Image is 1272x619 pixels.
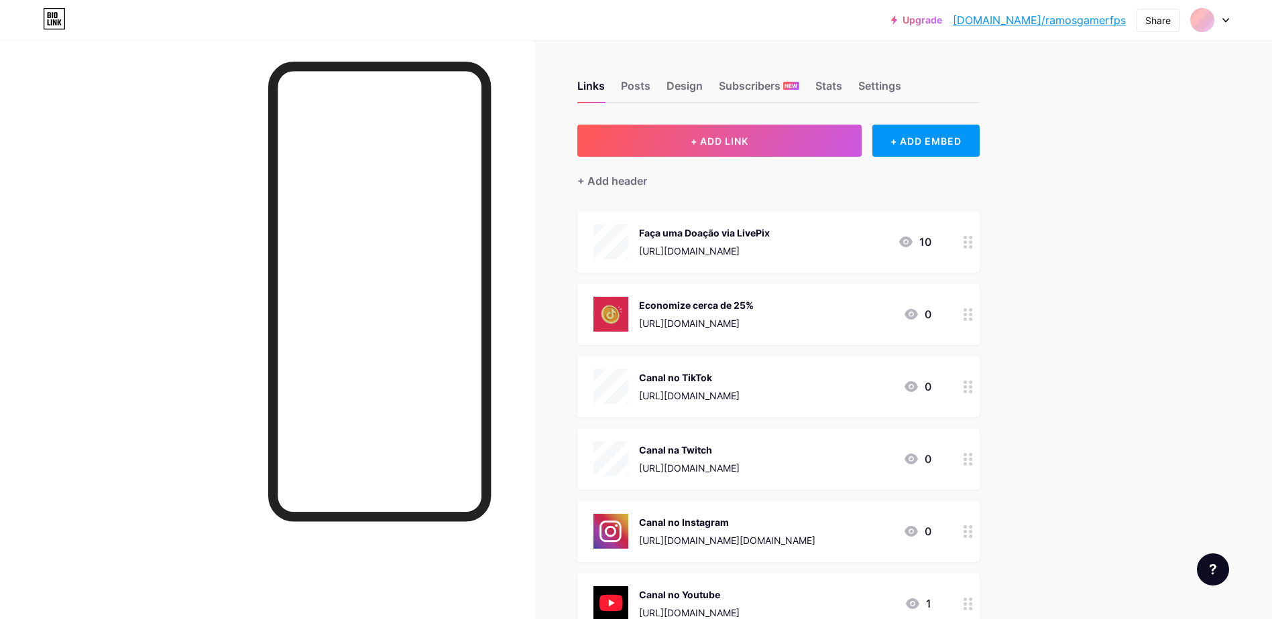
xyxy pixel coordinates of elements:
div: Canal no TikTok [639,370,740,385]
div: [URL][DOMAIN_NAME] [639,389,740,403]
div: [URL][DOMAIN_NAME] [639,461,740,475]
a: [DOMAIN_NAME]/ramosgamerfps [953,12,1126,28]
div: Settings [858,78,901,102]
div: 1 [905,596,931,612]
span: NEW [785,82,797,90]
div: Canal no Instagram [639,515,815,529]
img: Canal no Instagram [593,514,628,549]
div: 0 [903,306,931,322]
a: Upgrade [891,15,942,25]
span: + ADD LINK [691,135,748,147]
div: Faça uma Doação via LivePix [639,226,770,240]
div: Stats [815,78,842,102]
div: Share [1145,13,1171,27]
div: Subscribers [719,78,799,102]
div: Canal no Youtube [639,588,740,602]
div: Economize cerca de 25% [639,298,754,312]
div: [URL][DOMAIN_NAME] [639,316,754,330]
div: Canal na Twitch [639,443,740,457]
div: Design [667,78,703,102]
div: 10 [898,234,931,250]
div: [URL][DOMAIN_NAME][DOMAIN_NAME] [639,533,815,547]
div: Posts [621,78,650,102]
button: + ADD LINK [577,125,862,157]
div: 0 [903,379,931,395]
div: 0 [903,523,931,539]
div: Links [577,78,605,102]
div: + Add header [577,173,647,189]
div: [URL][DOMAIN_NAME] [639,244,770,258]
div: 0 [903,451,931,467]
img: Economize cerca de 25% [593,297,628,332]
div: + ADD EMBED [872,125,979,157]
